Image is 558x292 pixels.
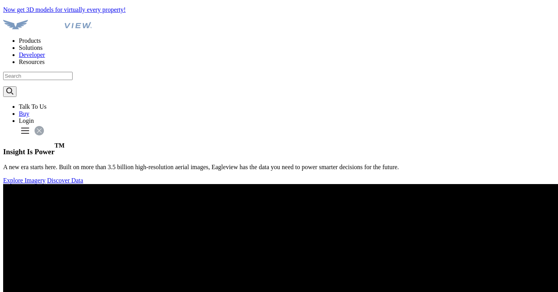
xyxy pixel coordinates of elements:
button: Search [3,86,16,97]
p: A new era starts here. Built on more than 3.5 billion high-resolution aerial images, Eagleview ha... [3,164,555,171]
div: Talk To Us [19,103,555,110]
div: Products [19,37,555,44]
a: Developer [19,51,45,58]
a: Buy [19,110,29,117]
div: Login [19,117,555,124]
a: Now get 3D models for virtually every property! [3,6,126,13]
a: Discover Data [47,177,83,184]
input: Search [3,72,73,80]
sup: TM [55,142,65,149]
div: Solutions [19,44,555,51]
a: Explore Imagery [3,177,46,184]
div: Resources [19,58,555,66]
h1: Insight Is Power [3,146,555,156]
